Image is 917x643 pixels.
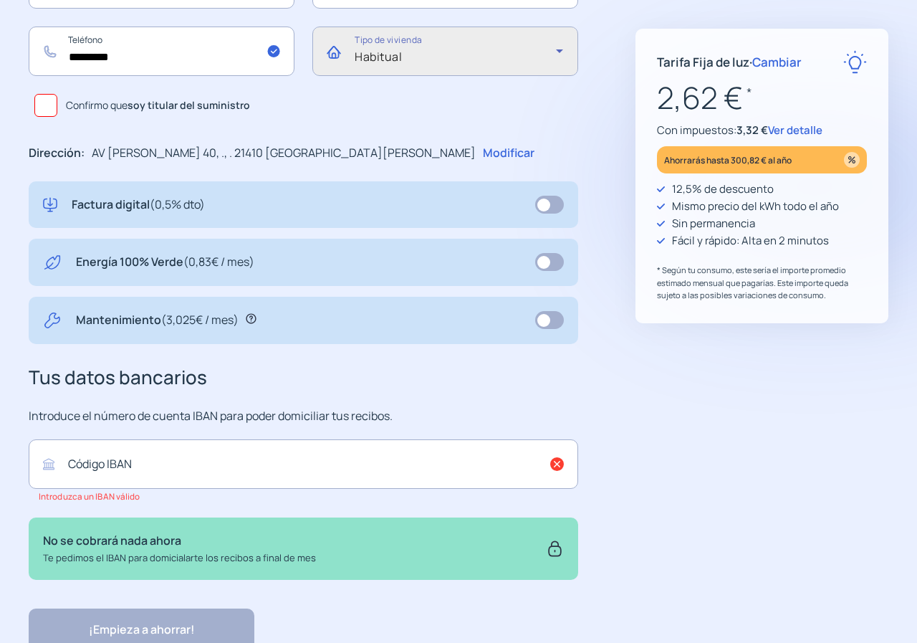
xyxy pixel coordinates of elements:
p: Energía 100% Verde [76,253,254,272]
small: Introduzca un IBAN válido [39,491,140,502]
p: 12,5% de descuento [672,181,774,198]
img: rate-E.svg [843,50,867,74]
img: secure.svg [546,532,564,565]
p: Fácil y rápido: Alta en 2 minutos [672,232,829,249]
span: Cambiar [752,54,802,70]
p: AV [PERSON_NAME] 40, ., . 21410 [GEOGRAPHIC_DATA][PERSON_NAME] [92,144,476,163]
p: Introduce el número de cuenta IBAN para poder domiciliar tus recibos. [29,407,578,426]
span: Ver detalle [768,123,822,138]
p: Modificar [483,144,534,163]
p: Sin permanencia [672,215,755,232]
img: percentage_icon.svg [844,152,860,168]
mat-label: Tipo de vivienda [355,34,422,47]
span: (3,025€ / mes) [161,312,239,328]
p: Ahorrarás hasta 300,82 € al año [664,152,792,168]
p: Factura digital [72,196,205,214]
span: Habitual [355,49,402,65]
p: Te pedimos el IBAN para domicialarte los recibos a final de mes [43,551,316,566]
p: Tarifa Fija de luz · [657,52,802,72]
b: soy titular del suministro [128,98,250,112]
img: digital-invoice.svg [43,196,57,214]
p: Mismo precio del kWh todo el año [672,198,839,215]
span: Confirmo que [66,97,250,113]
span: (0,83€ / mes) [183,254,254,270]
span: (0,5% dto) [150,196,205,212]
p: * Según tu consumo, este sería el importe promedio estimado mensual que pagarías. Este importe qu... [657,264,867,302]
span: 3,32 € [736,123,768,138]
h3: Tus datos bancarios [29,363,578,393]
img: tool.svg [43,311,62,330]
p: No se cobrará nada ahora [43,532,316,551]
p: 2,62 € [657,74,867,122]
img: energy-green.svg [43,253,62,272]
p: Dirección: [29,144,85,163]
p: Mantenimiento [76,311,239,330]
p: Con impuestos: [657,122,867,139]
